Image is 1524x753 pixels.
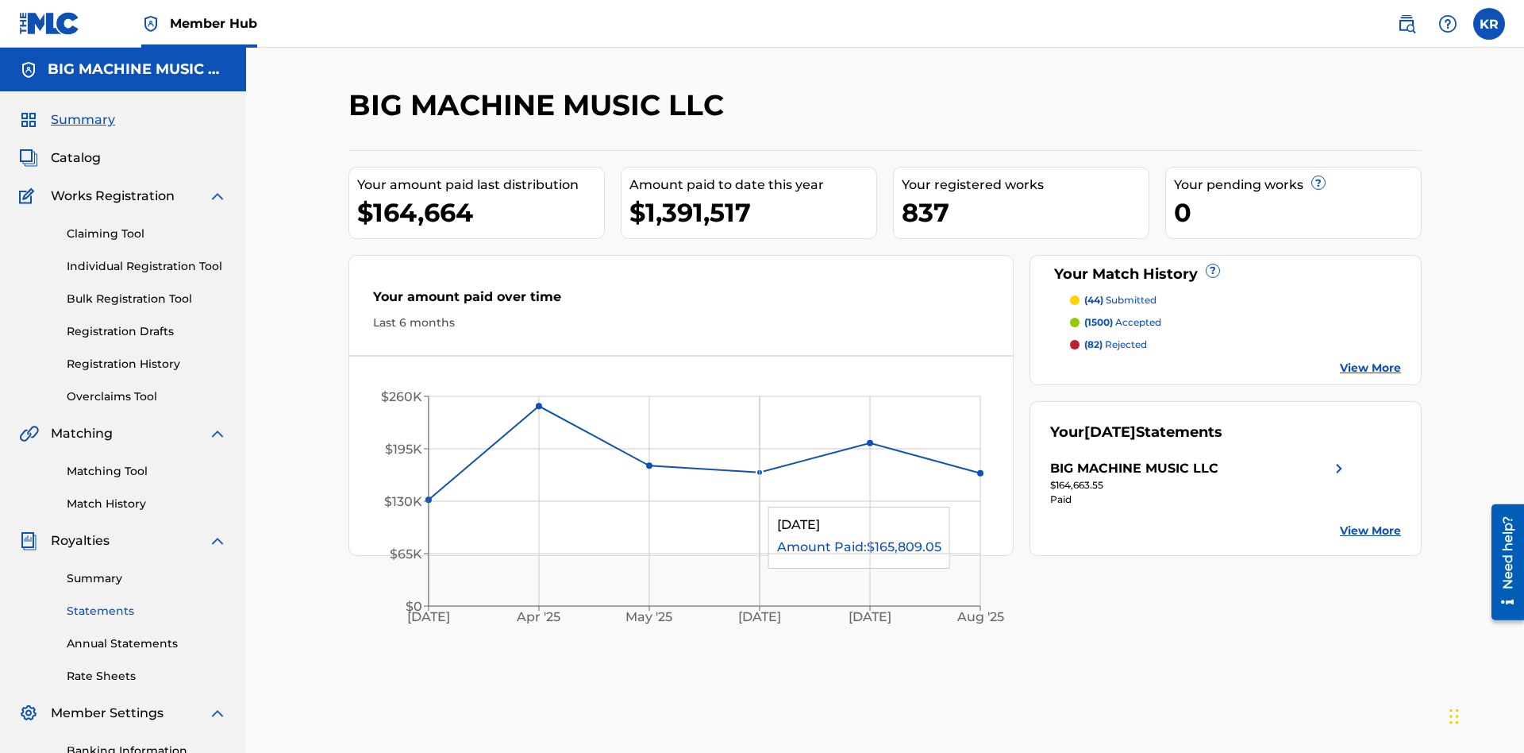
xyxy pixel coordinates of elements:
[357,195,604,230] div: $164,664
[1084,315,1161,330] p: accepted
[629,176,876,195] div: Amount paid to date this year
[626,610,673,625] tspan: May '25
[1084,338,1103,350] span: (82)
[517,610,561,625] tspan: Apr '25
[1340,523,1401,539] a: View More
[19,149,38,168] img: Catalog
[384,494,422,509] tspan: $130K
[381,389,422,404] tspan: $260K
[739,610,782,625] tspan: [DATE]
[67,603,227,620] a: Statements
[1070,338,1402,352] a: (82) rejected
[1174,176,1421,195] div: Your pending works
[1340,360,1401,376] a: View More
[19,149,101,168] a: CatalogCatalog
[406,599,422,614] tspan: $0
[348,87,732,123] h2: BIG MACHINE MUSIC LLC
[19,110,115,129] a: SummarySummary
[1445,677,1524,753] iframe: Chat Widget
[19,187,40,206] img: Works Registration
[373,288,989,315] div: Your amount paid over time
[1050,459,1349,507] a: BIG MACHINE MUSIC LLCright chevron icon$164,663.55Paid
[902,195,1149,230] div: 837
[1312,176,1325,189] span: ?
[19,531,38,550] img: Royalties
[1050,478,1349,492] div: $164,663.55
[67,226,227,242] a: Claiming Tool
[51,424,113,443] span: Matching
[67,388,227,405] a: Overclaims Tool
[1438,14,1457,33] img: help
[19,424,39,443] img: Matching
[67,570,227,587] a: Summary
[956,610,1004,625] tspan: Aug '25
[902,176,1149,195] div: Your registered works
[67,291,227,307] a: Bulk Registration Tool
[67,668,227,685] a: Rate Sheets
[1050,492,1349,507] div: Paid
[1084,338,1147,352] p: rejected
[1050,264,1402,285] div: Your Match History
[48,60,227,79] h5: BIG MACHINE MUSIC LLC
[51,110,115,129] span: Summary
[1070,315,1402,330] a: (1500) accepted
[67,356,227,373] a: Registration History
[67,635,227,652] a: Annual Statements
[141,14,160,33] img: Top Rightsholder
[373,315,989,331] div: Last 6 months
[629,195,876,230] div: $1,391,517
[357,176,604,195] div: Your amount paid last distribution
[1050,422,1222,443] div: Your Statements
[407,610,450,625] tspan: [DATE]
[1480,498,1524,628] iframe: Resource Center
[1397,14,1416,33] img: search
[1449,693,1459,740] div: Drag
[1084,316,1113,328] span: (1500)
[1084,423,1136,441] span: [DATE]
[51,149,101,168] span: Catalog
[19,12,80,35] img: MLC Logo
[208,187,227,206] img: expand
[67,323,227,340] a: Registration Drafts
[1206,265,1219,277] span: ?
[1391,8,1422,40] a: Public Search
[385,442,422,457] tspan: $195K
[208,424,227,443] img: expand
[170,14,257,33] span: Member Hub
[849,610,892,625] tspan: [DATE]
[1432,8,1464,40] div: Help
[1084,293,1156,307] p: submitted
[1050,459,1218,478] div: BIG MACHINE MUSIC LLC
[67,463,227,480] a: Matching Tool
[1330,459,1349,478] img: right chevron icon
[67,496,227,512] a: Match History
[208,531,227,550] img: expand
[1084,294,1103,306] span: (44)
[19,60,38,79] img: Accounts
[67,258,227,275] a: Individual Registration Tool
[1174,195,1421,230] div: 0
[1473,8,1505,40] div: User Menu
[19,704,38,723] img: Member Settings
[51,187,175,206] span: Works Registration
[51,704,164,723] span: Member Settings
[51,531,110,550] span: Royalties
[19,110,38,129] img: Summary
[208,704,227,723] img: expand
[390,546,422,562] tspan: $65K
[1070,293,1402,307] a: (44) submitted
